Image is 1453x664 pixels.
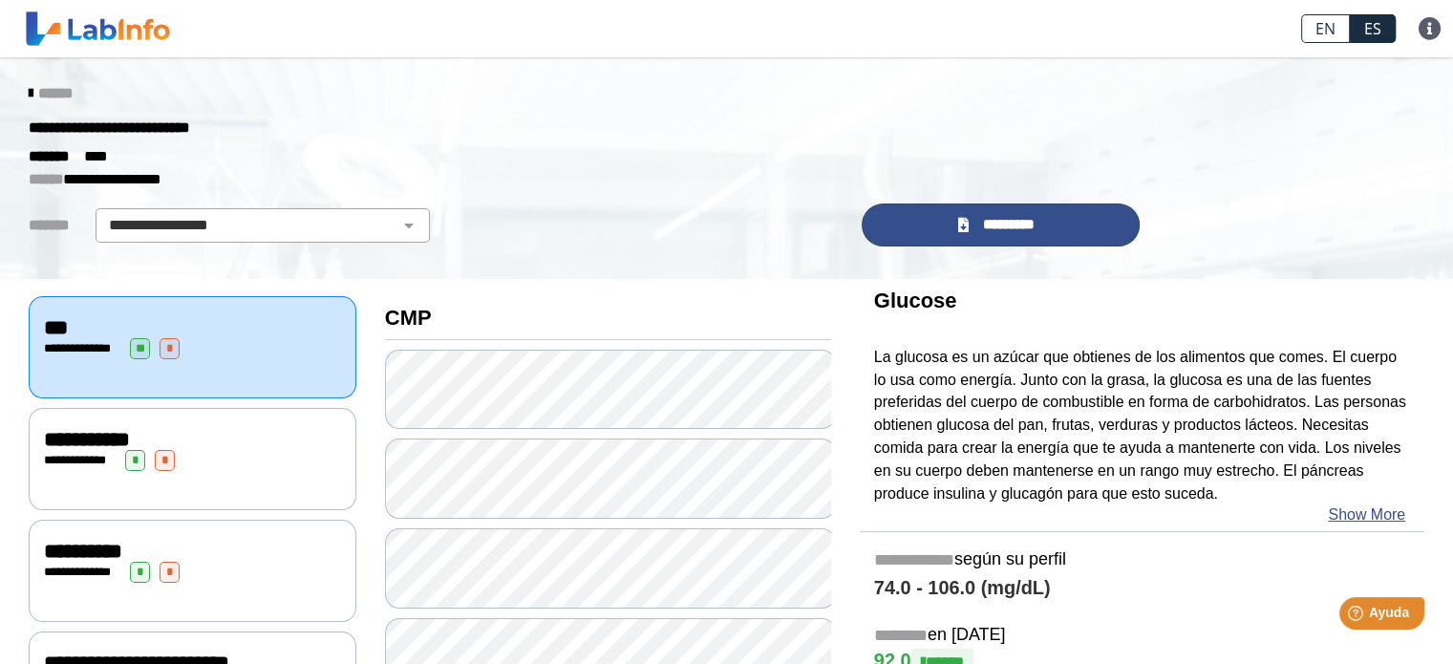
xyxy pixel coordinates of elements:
[874,549,1410,571] h5: según su perfil
[1350,14,1396,43] a: ES
[1301,14,1350,43] a: EN
[874,577,1410,600] h4: 74.0 - 106.0 (mg/dL)
[874,289,957,312] b: Glucose
[1328,503,1405,526] a: Show More
[1283,589,1432,643] iframe: Help widget launcher
[874,625,1410,647] h5: en [DATE]
[874,346,1410,505] p: La glucosa es un azúcar que obtienes de los alimentos que comes. El cuerpo lo usa como energía. J...
[385,306,432,330] b: CMP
